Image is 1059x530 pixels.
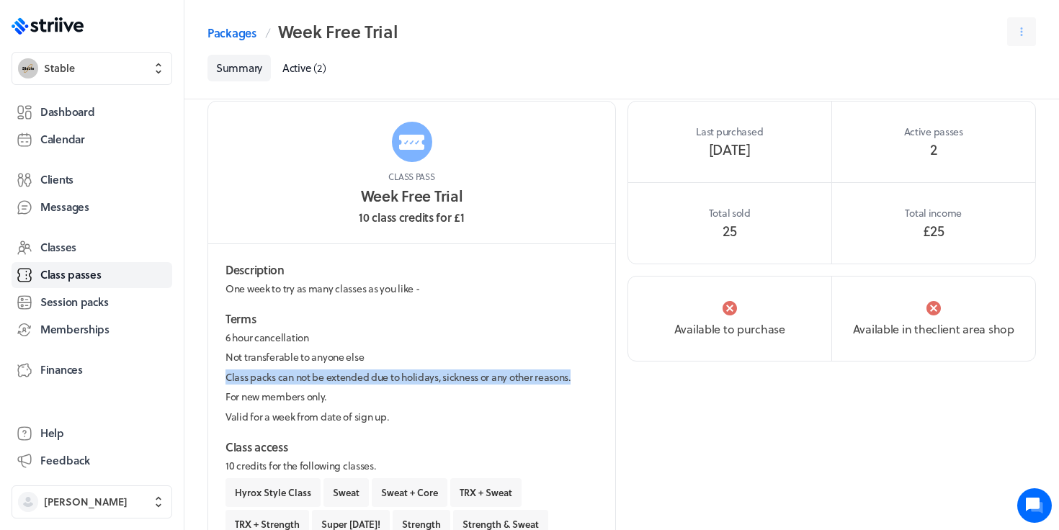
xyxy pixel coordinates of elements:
span: Stable [44,61,75,76]
button: Sweat + Core [372,478,447,507]
a: Clients [12,167,172,193]
a: Messages [12,194,172,220]
h1: Week Free Trial [361,185,463,206]
h3: 10 class credits for £1 [359,209,465,226]
img: Stable [18,58,38,78]
span: Class passes [40,267,102,282]
span: Sweat [333,486,359,499]
strong: Description [225,261,285,278]
span: Feedback [40,453,90,468]
a: Calendar [12,127,172,153]
span: Total sold [709,205,751,220]
span: Memberships [40,322,110,337]
span: [DATE] [651,139,808,159]
span: Classes [40,240,76,255]
nav: Breadcrumb [207,17,398,46]
span: Help [40,426,64,441]
span: Messages [40,199,89,215]
span: Session packs [40,295,108,310]
a: Class passes [12,262,172,288]
span: Calendar [40,132,85,147]
p: Valid for a week from date of sign up. [225,410,598,424]
a: Memberships [12,317,172,343]
span: Sweat + Core [381,486,438,499]
button: Hyrox Style Class [225,478,321,507]
button: Feedback [12,448,172,474]
p: For new members only. [225,390,598,404]
button: TRX + Sweat [450,478,522,507]
p: Find an answer quickly [19,224,269,241]
a: Active(2) [274,55,335,81]
span: Clients [40,172,73,187]
a: Classes [12,235,172,261]
span: New conversation [93,176,173,188]
button: Sweat [323,478,369,507]
span: TRX + Sweat [460,486,512,499]
a: Finances [12,357,172,383]
p: Available to purchase [628,320,831,338]
strong: Terms [225,310,256,327]
span: Hyrox Style Class [235,486,311,499]
button: [PERSON_NAME] [12,485,172,518]
span: 25 [651,220,808,241]
p: Class packs can not be extended due to holidays, sickness or any other reasons. [225,370,598,385]
span: ( 2 ) [313,60,326,76]
button: StableStable [12,52,172,85]
h1: Hi [PERSON_NAME] [22,70,267,93]
span: Active passes [904,124,963,139]
nav: Tabs [207,55,1036,81]
a: Packages [207,24,256,42]
p: One week to try as many classes as you like - [225,282,598,296]
p: 6 hour cancellation [225,331,598,345]
a: Session packs [12,289,172,315]
a: Summary [207,55,271,81]
p: Class access [225,439,598,456]
h2: We're here to help. Ask us anything! [22,96,267,142]
span: [PERSON_NAME] [44,495,128,509]
input: Search articles [42,248,257,277]
a: Help [12,421,172,446]
span: Total income [905,205,962,220]
span: Dashboard [40,104,94,120]
p: Not transferable to anyone else [225,350,598,364]
span: Finances [40,362,83,377]
span: Active [282,60,310,76]
span: Last purchased [696,124,763,139]
p: Class pass [388,171,434,182]
span: £25 [855,220,1013,241]
iframe: gist-messenger-bubble-iframe [1017,488,1052,523]
p: Available in the client area shop [844,320,1024,338]
h2: Week Free Trial [278,17,398,46]
a: Dashboard [12,99,172,125]
p: 10 credits for the following classes. [225,459,598,473]
span: 2 [855,139,1013,159]
button: New conversation [22,168,266,197]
